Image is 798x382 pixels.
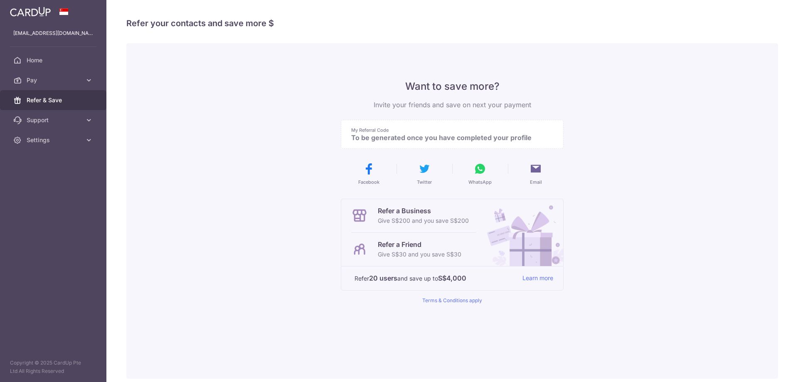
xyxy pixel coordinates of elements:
[417,179,432,185] span: Twitter
[468,179,492,185] span: WhatsApp
[369,273,397,283] strong: 20 users
[530,179,542,185] span: Email
[378,249,461,259] p: Give S$30 and you save S$30
[355,273,516,283] p: Refer and save up to
[351,133,547,142] p: To be generated once you have completed your profile
[522,273,553,283] a: Learn more
[378,216,469,226] p: Give S$200 and you save S$200
[341,100,564,110] p: Invite your friends and save on next your payment
[27,116,81,124] span: Support
[27,56,81,64] span: Home
[378,206,469,216] p: Refer a Business
[438,273,466,283] strong: S$4,000
[13,29,93,37] p: [EMAIL_ADDRESS][DOMAIN_NAME]
[456,162,505,185] button: WhatsApp
[10,7,51,17] img: CardUp
[351,127,547,133] p: My Referral Code
[27,76,81,84] span: Pay
[479,199,563,266] img: Refer
[358,179,379,185] span: Facebook
[27,136,81,144] span: Settings
[422,297,482,303] a: Terms & Conditions apply
[27,96,81,104] span: Refer & Save
[511,162,560,185] button: Email
[344,162,393,185] button: Facebook
[341,80,564,93] p: Want to save more?
[378,239,461,249] p: Refer a Friend
[126,17,778,30] h4: Refer your contacts and save more $
[400,162,449,185] button: Twitter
